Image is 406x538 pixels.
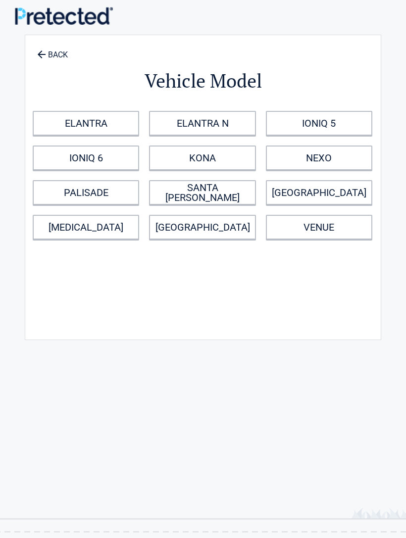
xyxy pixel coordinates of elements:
a: IONIQ 5 [266,111,372,136]
a: NEXO [266,146,372,170]
a: KONA [149,146,255,170]
a: [GEOGRAPHIC_DATA] [266,180,372,205]
a: PALISADE [33,180,139,205]
a: IONIQ 6 [33,146,139,170]
a: [MEDICAL_DATA] [33,215,139,240]
a: [GEOGRAPHIC_DATA] [149,215,255,240]
a: BACK [35,42,70,59]
img: Main Logo [15,7,113,25]
a: ELANTRA [33,111,139,136]
a: SANTA [PERSON_NAME] [149,180,255,205]
a: VENUE [266,215,372,240]
a: ELANTRA N [149,111,255,136]
h2: Vehicle Model [30,68,376,94]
